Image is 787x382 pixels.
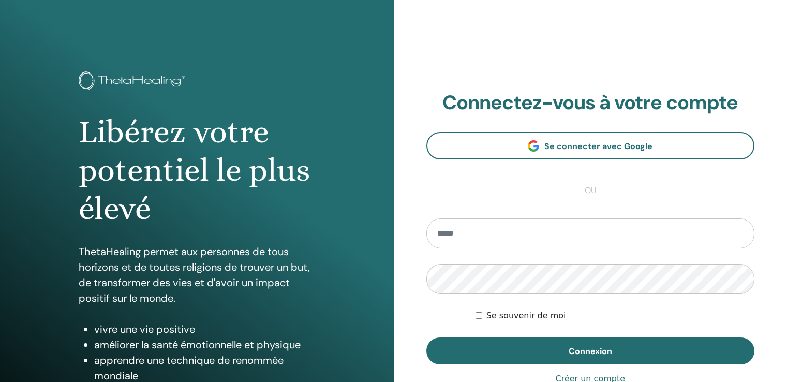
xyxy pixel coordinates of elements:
span: Se connecter avec Google [544,141,652,152]
h1: Libérez votre potentiel le plus élevé [79,113,315,228]
label: Se souvenir de moi [486,310,566,322]
button: Connexion [426,337,755,364]
span: Connexion [569,346,612,357]
a: Se connecter avec Google [426,132,755,159]
li: vivre une vie positive [94,321,315,337]
div: Keep me authenticated indefinitely or until I manually logout [476,310,754,322]
p: ThetaHealing permet aux personnes de tous horizons et de toutes religions de trouver un but, de t... [79,244,315,306]
h2: Connectez-vous à votre compte [426,91,755,115]
li: améliorer la santé émotionnelle et physique [94,337,315,352]
span: ou [580,184,601,197]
